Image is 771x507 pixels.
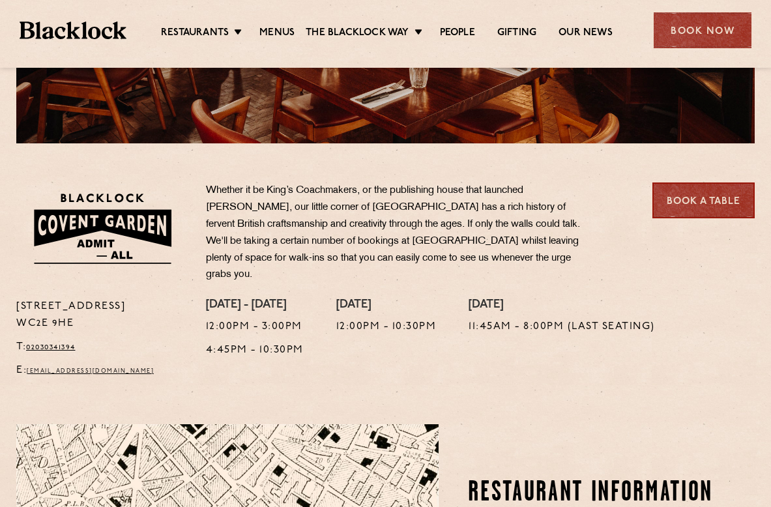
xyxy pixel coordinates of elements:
[654,12,751,48] div: Book Now
[559,27,613,41] a: Our News
[336,298,437,313] h4: [DATE]
[27,368,154,374] a: [EMAIL_ADDRESS][DOMAIN_NAME]
[26,343,76,351] a: 02030341394
[16,298,186,332] p: [STREET_ADDRESS] WC2E 9HE
[497,27,536,41] a: Gifting
[16,362,186,379] p: E:
[206,319,304,336] p: 12:00pm - 3:00pm
[259,27,295,41] a: Menus
[469,298,655,313] h4: [DATE]
[652,182,755,218] a: Book a Table
[16,339,186,356] p: T:
[206,298,304,313] h4: [DATE] - [DATE]
[161,27,229,41] a: Restaurants
[20,22,126,40] img: BL_Textured_Logo-footer-cropped.svg
[206,182,590,283] p: Whether it be King’s Coachmakers, or the publishing house that launched [PERSON_NAME], our little...
[206,342,304,359] p: 4:45pm - 10:30pm
[336,319,437,336] p: 12:00pm - 10:30pm
[306,27,409,41] a: The Blacklock Way
[440,27,475,41] a: People
[469,319,655,336] p: 11:45am - 8:00pm (Last Seating)
[16,182,186,274] img: BLA_1470_CoventGarden_Website_Solid.svg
